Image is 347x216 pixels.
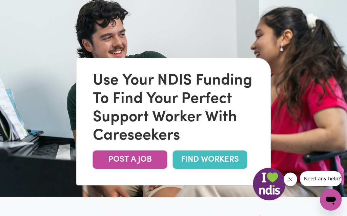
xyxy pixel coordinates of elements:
a: FIND WORKERS [173,150,247,169]
a: POST A JOB [93,150,167,169]
div: Use Your NDIS Funding To Find Your Perfect Support Worker With Careseekers [93,72,254,145]
iframe: Message from company [300,171,342,186]
iframe: Close message [284,173,297,186]
iframe: Button to launch messaging window [320,189,342,211]
img: NDIS Logo [252,166,286,200]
